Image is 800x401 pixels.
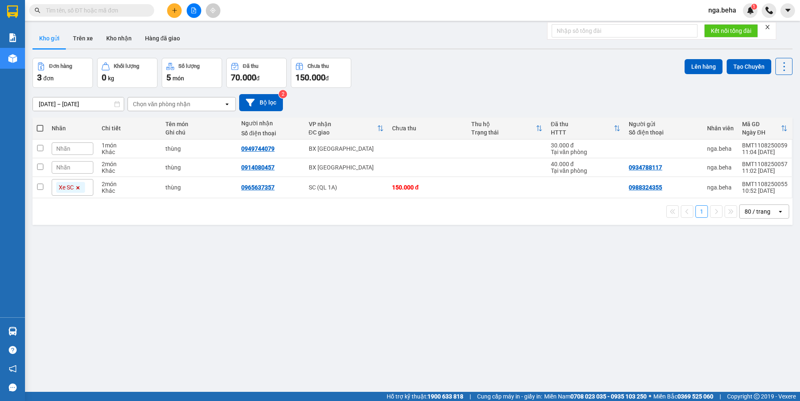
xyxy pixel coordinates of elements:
[695,205,708,218] button: 1
[165,184,233,191] div: thùng
[742,181,787,187] div: BMT1108250055
[325,75,329,82] span: đ
[33,97,124,111] input: Select a date range.
[206,3,220,18] button: aim
[46,6,144,15] input: Tìm tên, số ĐT hoặc mã đơn
[239,94,283,111] button: Bộ lọc
[551,161,621,167] div: 40.000 đ
[165,121,233,127] div: Tên món
[754,394,760,399] span: copyright
[102,167,157,174] div: Khác
[167,3,182,18] button: plus
[133,100,190,108] div: Chọn văn phòng nhận
[305,117,388,139] th: Toggle SortBy
[102,181,157,187] div: 2 món
[784,7,792,14] span: caret-down
[309,121,377,127] div: VP nhận
[241,120,300,127] div: Người nhận
[707,164,734,171] div: nga.beha
[241,184,275,191] div: 0965637357
[309,184,384,191] div: SC (QL 1A)
[711,26,751,35] span: Kết nối tổng đài
[56,164,70,171] span: Nhãn
[108,75,114,82] span: kg
[427,393,463,400] strong: 1900 633 818
[210,7,216,13] span: aim
[52,125,93,132] div: Nhãn
[704,24,758,37] button: Kết nối tổng đài
[102,187,157,194] div: Khác
[9,384,17,391] span: message
[551,167,621,174] div: Tại văn phòng
[551,121,614,127] div: Đã thu
[742,121,781,127] div: Mã GD
[738,117,792,139] th: Toggle SortBy
[470,392,471,401] span: |
[727,59,771,74] button: Tạo Chuyến
[471,129,535,136] div: Trạng thái
[742,129,781,136] div: Ngày ĐH
[551,149,621,155] div: Tại văn phòng
[35,7,40,13] span: search
[37,72,42,82] span: 3
[102,72,106,82] span: 0
[720,392,721,401] span: |
[56,145,70,152] span: Nhãn
[551,142,621,149] div: 30.000 đ
[66,28,100,48] button: Trên xe
[191,7,197,13] span: file-add
[241,145,275,152] div: 0949744079
[102,149,157,155] div: Khác
[9,346,17,354] span: question-circle
[677,393,713,400] strong: 0369 525 060
[307,63,329,69] div: Chưa thu
[392,125,463,132] div: Chưa thu
[165,164,233,171] div: thùng
[552,24,697,37] input: Nhập số tổng đài
[629,164,662,171] div: 0934788117
[97,58,157,88] button: Khối lượng0kg
[102,125,157,132] div: Chi tiết
[8,54,17,63] img: warehouse-icon
[780,3,795,18] button: caret-down
[162,58,222,88] button: Số lượng5món
[387,392,463,401] span: Hỗ trợ kỹ thuật:
[707,145,734,152] div: nga.beha
[742,149,787,155] div: 11:04 [DATE]
[9,365,17,373] span: notification
[392,184,463,191] div: 150.000 đ
[279,90,287,98] sup: 2
[114,63,139,69] div: Khối lượng
[32,58,93,88] button: Đơn hàng3đơn
[547,117,625,139] th: Toggle SortBy
[49,63,72,69] div: Đơn hàng
[742,142,787,149] div: BMT1108250059
[765,24,770,30] span: close
[777,208,784,215] svg: open
[291,58,351,88] button: Chưa thu150.000đ
[570,393,647,400] strong: 0708 023 035 - 0935 103 250
[166,72,171,82] span: 5
[309,164,384,171] div: BX [GEOGRAPHIC_DATA]
[295,72,325,82] span: 150.000
[309,145,384,152] div: BX [GEOGRAPHIC_DATA]
[187,3,201,18] button: file-add
[745,207,770,216] div: 80 / trang
[224,101,230,107] svg: open
[471,121,535,127] div: Thu hộ
[477,392,542,401] span: Cung cấp máy in - giấy in:
[32,28,66,48] button: Kho gửi
[551,129,614,136] div: HTTT
[243,63,258,69] div: Đã thu
[752,4,755,10] span: 1
[747,7,754,14] img: icon-new-feature
[172,7,177,13] span: plus
[165,129,233,136] div: Ghi chú
[309,129,377,136] div: ĐC giao
[138,28,187,48] button: Hàng đã giao
[102,161,157,167] div: 2 món
[685,59,722,74] button: Lên hàng
[8,327,17,336] img: warehouse-icon
[544,392,647,401] span: Miền Nam
[7,5,18,18] img: logo-vxr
